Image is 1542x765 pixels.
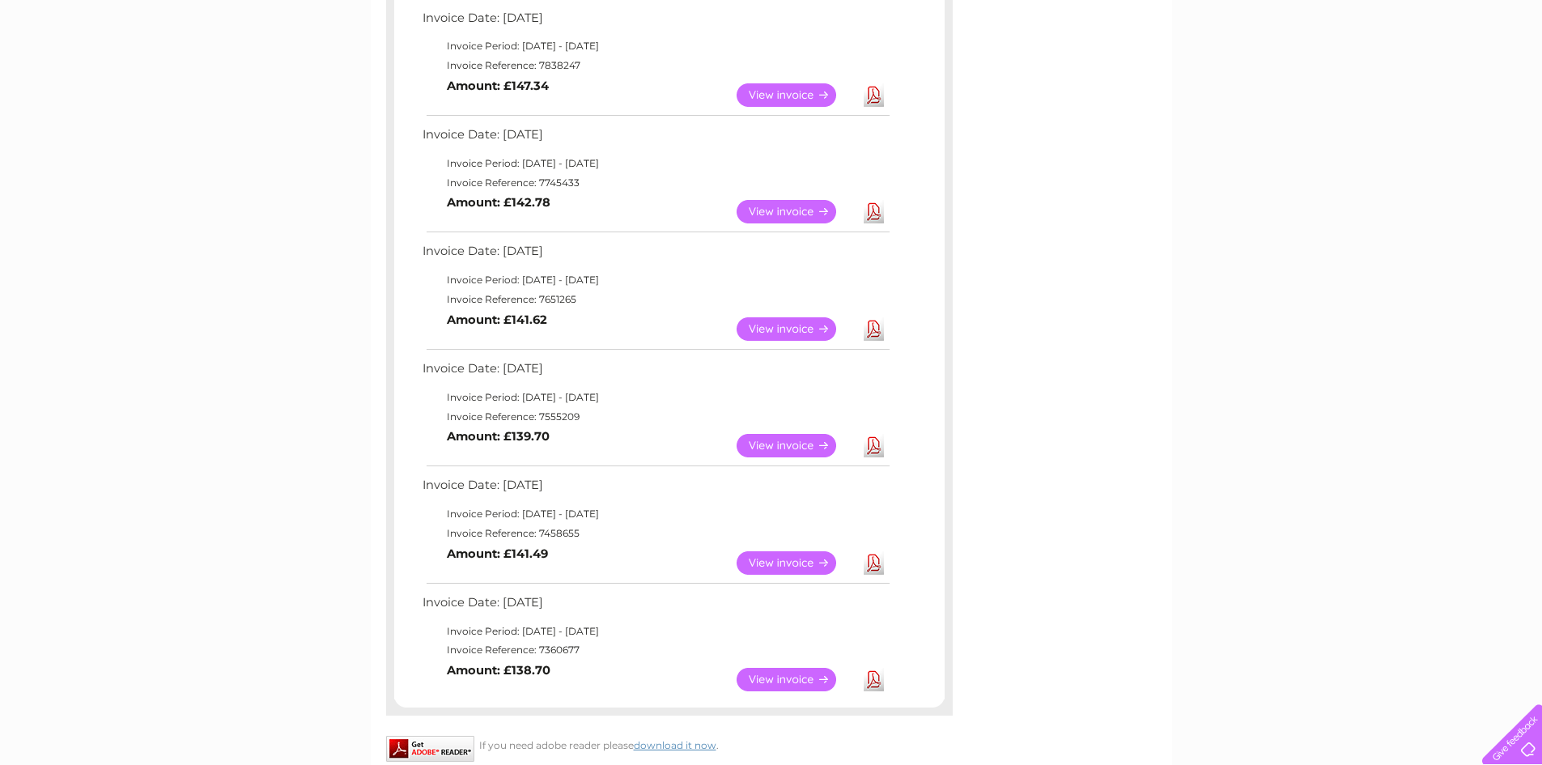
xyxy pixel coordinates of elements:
b: Amount: £147.34 [447,79,549,93]
a: Energy [1298,69,1333,81]
td: Invoice Date: [DATE] [418,358,892,388]
td: Invoice Period: [DATE] - [DATE] [418,270,892,290]
img: logo.png [54,42,137,91]
a: Contact [1434,69,1474,81]
td: Invoice Date: [DATE] [418,592,892,622]
td: Invoice Date: [DATE] [418,474,892,504]
td: Invoice Date: [DATE] [418,124,892,154]
a: Water [1257,69,1288,81]
td: Invoice Period: [DATE] - [DATE] [418,36,892,56]
a: Download [864,200,884,223]
a: Download [864,83,884,107]
td: Invoice Date: [DATE] [418,7,892,37]
b: Amount: £139.70 [447,429,550,444]
a: View [737,317,856,341]
td: Invoice Reference: 7651265 [418,290,892,309]
b: Amount: £141.49 [447,546,548,561]
b: Amount: £141.62 [447,312,547,327]
b: Amount: £142.78 [447,195,550,210]
a: Download [864,317,884,341]
td: Invoice Period: [DATE] - [DATE] [418,388,892,407]
a: Telecoms [1343,69,1391,81]
div: If you need adobe reader please . [386,736,953,751]
a: 0333 014 3131 [1237,8,1349,28]
a: View [737,668,856,691]
b: Amount: £138.70 [447,663,550,678]
td: Invoice Date: [DATE] [418,240,892,270]
td: Invoice Period: [DATE] - [DATE] [418,504,892,524]
a: download it now [634,739,716,751]
a: Download [864,434,884,457]
td: Invoice Reference: 7745433 [418,173,892,193]
a: View [737,551,856,575]
td: Invoice Period: [DATE] - [DATE] [418,154,892,173]
a: Download [864,668,884,691]
a: Download [864,551,884,575]
a: View [737,83,856,107]
td: Invoice Reference: 7360677 [418,640,892,660]
a: Log out [1489,69,1527,81]
div: Clear Business is a trading name of Verastar Limited (registered in [GEOGRAPHIC_DATA] No. 3667643... [389,9,1154,79]
a: Blog [1401,69,1425,81]
td: Invoice Reference: 7838247 [418,56,892,75]
td: Invoice Reference: 7555209 [418,407,892,427]
a: View [737,200,856,223]
td: Invoice Period: [DATE] - [DATE] [418,622,892,641]
a: View [737,434,856,457]
td: Invoice Reference: 7458655 [418,524,892,543]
